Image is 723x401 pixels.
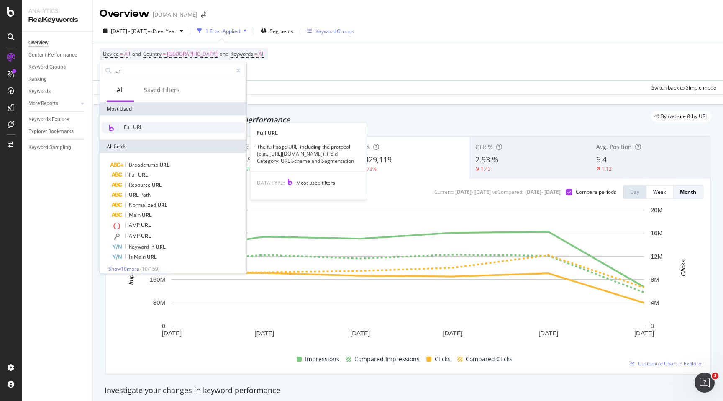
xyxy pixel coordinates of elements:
text: [DATE] [254,329,274,337]
div: 14.73% [359,165,377,172]
div: Keywords Explorer [28,115,70,124]
span: By website & by URL [661,114,708,119]
div: Investigate your changes in keyword performance [105,385,711,396]
span: Impressions [305,354,339,364]
div: Overview [28,39,49,47]
text: [DATE] [162,329,182,337]
span: and [132,50,141,57]
span: = [120,50,123,57]
span: Customize Chart in Explorer [638,360,703,367]
span: Country [143,50,162,57]
span: URL [138,171,148,178]
span: Main [129,211,142,218]
span: in [150,243,156,250]
div: 1.43 [481,165,491,172]
button: Week [646,185,673,199]
button: Month [673,185,703,199]
span: Compared Clicks [466,354,513,364]
span: All [124,48,130,60]
a: Ranking [28,75,87,84]
div: [DATE] - [DATE] [455,188,491,195]
span: Avg. Position [596,143,632,151]
span: URL [141,221,151,229]
iframe: Intercom live chat [695,373,715,393]
text: Impressions [127,251,134,285]
a: Customize Chart in Explorer [630,360,703,367]
span: Path [140,191,151,198]
div: Explorer Bookmarks [28,127,74,136]
text: [DATE] [443,329,462,337]
text: 8M [651,276,659,283]
text: 20M [651,206,663,213]
text: 16M [651,229,663,236]
a: Keywords Explorer [28,115,87,124]
span: AMP [129,221,141,229]
div: Compare periods [576,188,616,195]
a: More Reports [28,99,78,108]
span: URL [129,191,140,198]
div: Content Performance [28,51,77,59]
span: CTR % [475,143,493,151]
text: 0 [651,322,654,329]
div: Month [680,188,696,195]
span: 6.4 [596,154,607,165]
span: Normalized [129,201,157,208]
div: legacy label [651,111,711,122]
a: Keyword Sampling [28,143,87,152]
span: vs Prev. Year [148,28,177,35]
span: URL [159,161,169,168]
div: Keyword Groups [28,63,66,72]
span: URL [147,253,157,260]
text: 160M [149,276,165,283]
text: [DATE] [538,329,558,337]
button: Segments [257,24,297,38]
span: Most used filters [296,179,335,186]
div: Overview [100,7,149,21]
span: ( 10 / 159 ) [140,265,160,272]
div: Keyword Sampling [28,143,71,152]
span: Full [129,171,138,178]
a: Keyword Groups [28,63,87,72]
span: Keywords [231,50,253,57]
text: 80M [153,299,165,306]
span: Compared Impressions [354,354,420,364]
text: 12M [651,253,663,260]
span: Is [129,253,134,260]
span: 48,429,119 [354,154,392,165]
span: URL [156,243,166,250]
span: 3 [712,373,718,379]
div: All fields [100,140,246,153]
span: DATA TYPE: [257,179,285,186]
button: Day [623,185,646,199]
text: Clicks [679,259,687,276]
div: vs Compared : [492,188,523,195]
div: The full page URL, including the protocol (e.g., [URL][DOMAIN_NAME]). Field Category: URL Scheme ... [250,143,367,165]
div: RealKeywords [28,15,86,25]
div: Current: [434,188,454,195]
span: Resource [129,181,152,188]
div: Ranking [28,75,47,84]
div: 1.12 [602,165,612,172]
span: Keyword [129,243,150,250]
span: Device [103,50,119,57]
span: URL [152,181,162,188]
a: Content Performance [28,51,87,59]
span: URL [141,232,151,239]
div: 1 Filter Applied [205,28,240,35]
div: Full URL [250,129,367,136]
div: Week [653,188,666,195]
div: Most Used [100,102,246,116]
span: Show 10 more [108,265,139,272]
button: Keyword Groups [304,24,357,38]
text: 0 [162,322,165,329]
span: Clicks [435,354,451,364]
div: More Reports [28,99,58,108]
span: All [259,48,264,60]
span: and [220,50,228,57]
text: [DATE] [634,329,654,337]
span: 2.93 % [475,154,498,165]
svg: A chart. [113,206,703,351]
span: Segments [270,28,293,35]
text: [DATE] [350,329,370,337]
